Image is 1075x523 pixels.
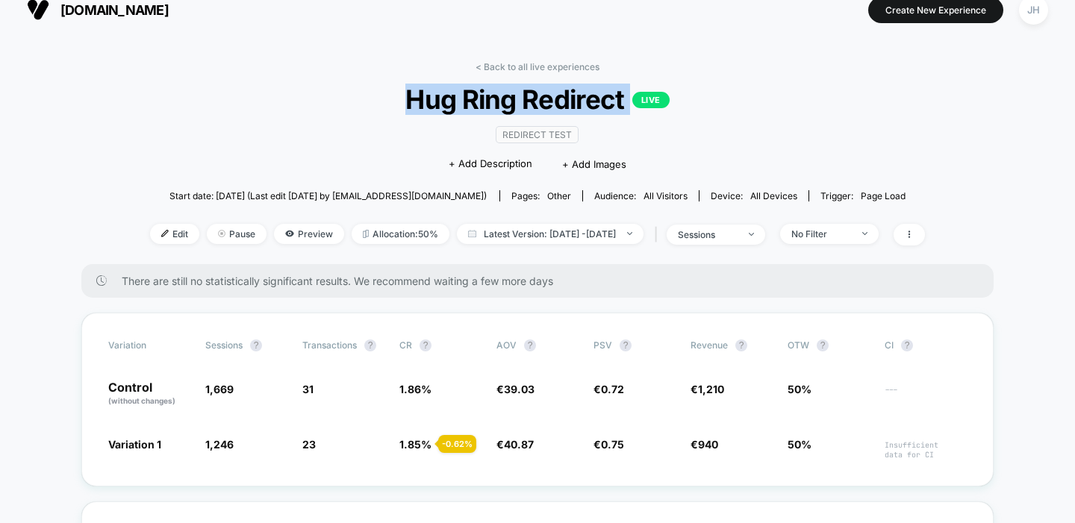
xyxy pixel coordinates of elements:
[817,339,829,351] button: ?
[861,190,906,201] span: Page Load
[108,381,190,407] p: Control
[364,339,376,351] button: ?
[302,438,316,451] span: 23
[504,383,535,395] span: 39.03
[678,229,738,240] div: sessions
[735,339,747,351] button: ?
[547,190,571,201] span: other
[420,339,431,351] button: ?
[449,157,532,172] span: + Add Description
[205,339,243,351] span: Sessions
[691,383,724,395] span: €
[496,438,534,451] span: €
[205,438,234,451] span: 1,246
[496,339,517,351] span: AOV
[601,438,624,451] span: 0.75
[496,126,579,143] span: Redirect Test
[788,438,811,451] span: 50%
[399,339,412,351] span: CR
[496,383,535,395] span: €
[651,224,667,245] span: |
[60,2,169,18] span: [DOMAIN_NAME]
[122,275,964,287] span: There are still no statistically significant results. We recommend waiting a few more days
[691,438,718,451] span: €
[698,383,724,395] span: 1,210
[698,438,718,451] span: 940
[399,438,431,451] span: 1.85 %
[457,224,644,244] span: Latest Version: [DATE] - [DATE]
[699,190,808,201] span: Device:
[791,228,851,239] div: No Filter
[820,190,906,201] div: Trigger:
[150,224,199,244] span: Edit
[218,230,225,237] img: end
[302,383,314,395] span: 31
[601,383,624,395] span: 0.72
[108,396,175,405] span: (without changes)
[593,383,624,395] span: €
[274,224,344,244] span: Preview
[562,158,626,170] span: + Add Images
[632,92,670,108] p: LIVE
[476,61,599,72] a: < Back to all live experiences
[504,438,534,451] span: 40.87
[627,232,632,235] img: end
[750,190,797,201] span: all devices
[108,339,190,351] span: Variation
[108,438,161,451] span: Variation 1
[161,230,169,237] img: edit
[885,339,967,351] span: CI
[250,339,262,351] button: ?
[399,383,431,395] span: 1.86 %
[691,339,728,351] span: Revenue
[205,383,234,395] span: 1,669
[352,224,449,244] span: Allocation: 50%
[788,339,870,351] span: OTW
[302,339,357,351] span: Transactions
[885,385,967,407] span: ---
[901,339,913,351] button: ?
[189,84,886,115] span: Hug Ring Redirect
[363,230,369,238] img: rebalance
[594,190,688,201] div: Audience:
[593,438,624,451] span: €
[468,230,476,237] img: calendar
[593,339,612,351] span: PSV
[511,190,571,201] div: Pages:
[644,190,688,201] span: All Visitors
[207,224,267,244] span: Pause
[749,233,754,236] img: end
[620,339,632,351] button: ?
[524,339,536,351] button: ?
[885,440,967,460] span: Insufficient data for CI
[169,190,487,201] span: Start date: [DATE] (Last edit [DATE] by [EMAIL_ADDRESS][DOMAIN_NAME])
[788,383,811,395] span: 50%
[862,232,867,235] img: end
[438,435,476,453] div: - 0.62 %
